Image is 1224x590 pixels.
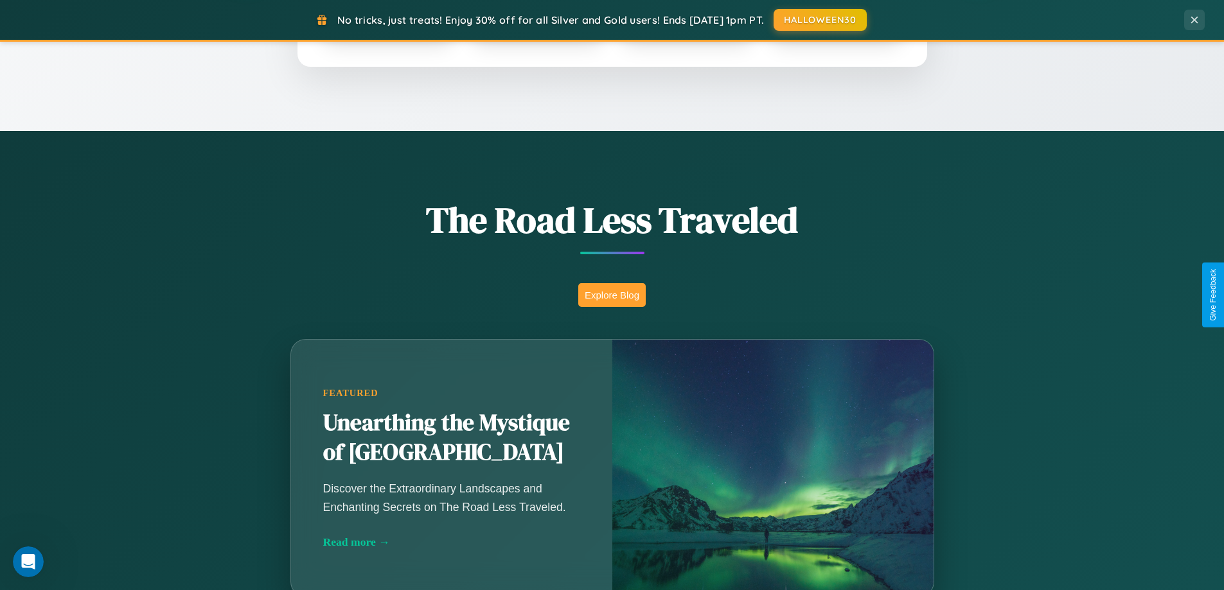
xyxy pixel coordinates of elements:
button: HALLOWEEN30 [774,9,867,31]
div: Read more → [323,535,580,549]
h2: Unearthing the Mystique of [GEOGRAPHIC_DATA] [323,408,580,467]
div: Featured [323,388,580,399]
div: Give Feedback [1209,269,1218,321]
button: Explore Blog [578,283,646,307]
iframe: Intercom live chat [13,546,44,577]
span: No tricks, just treats! Enjoy 30% off for all Silver and Gold users! Ends [DATE] 1pm PT. [337,13,764,26]
p: Discover the Extraordinary Landscapes and Enchanting Secrets on The Road Less Traveled. [323,480,580,516]
h1: The Road Less Traveled [227,195,998,245]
